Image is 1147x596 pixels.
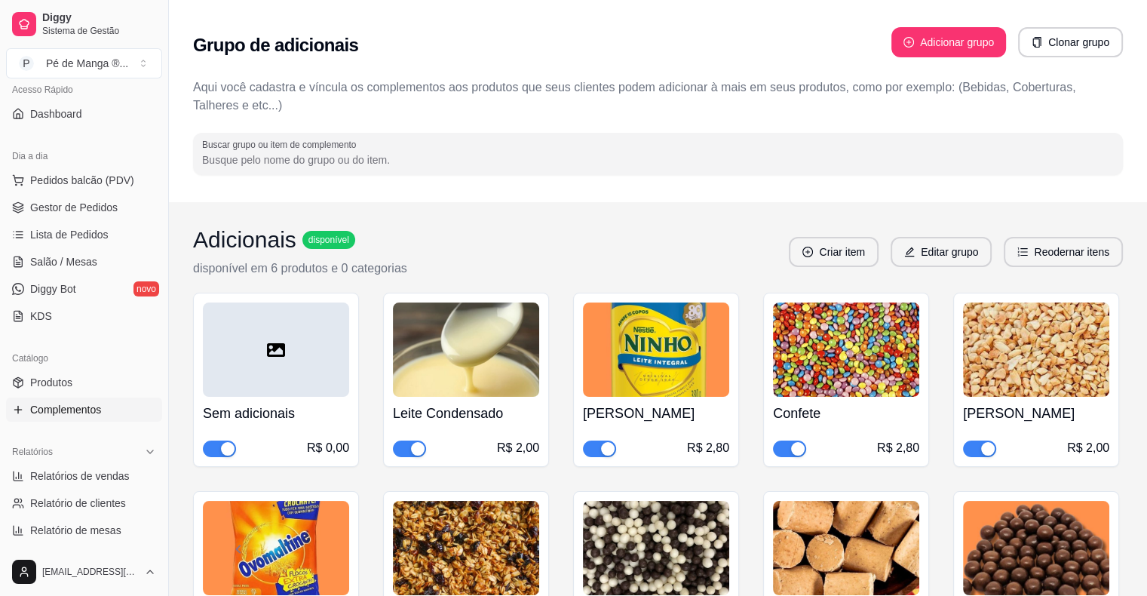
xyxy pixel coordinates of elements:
img: product-image [963,303,1109,397]
a: DiggySistema de Gestão [6,6,162,42]
button: copyClonar grupo [1018,27,1123,57]
img: product-image [203,501,349,595]
span: Complementos [30,402,101,417]
button: plus-circleAdicionar grupo [891,27,1006,57]
button: plus-circleCriar item [789,237,879,267]
span: Gestor de Pedidos [30,200,118,215]
a: Lista de Pedidos [6,223,162,247]
a: Complementos [6,398,162,422]
span: Relatório de mesas [30,523,121,538]
span: Salão / Mesas [30,254,97,269]
span: plus-circle [903,37,914,48]
div: Dia a dia [6,144,162,168]
img: product-image [393,501,539,595]
p: Aqui você cadastra e víncula os complementos aos produtos que seus clientes podem adicionar à mai... [193,78,1123,115]
span: copy [1032,37,1042,48]
span: Relatórios [12,446,53,458]
h3: Adicionais [193,226,296,253]
a: Produtos [6,370,162,395]
div: R$ 2,80 [877,439,919,457]
h4: [PERSON_NAME] [583,403,729,424]
h4: [PERSON_NAME] [963,403,1109,424]
button: [EMAIL_ADDRESS][DOMAIN_NAME] [6,554,162,590]
img: product-image [583,501,729,595]
span: P [19,56,34,71]
img: product-image [963,501,1109,595]
a: Relatórios de vendas [6,464,162,488]
a: Gestor de Pedidos [6,195,162,220]
button: Select a team [6,48,162,78]
h4: Sem adicionais [203,403,349,424]
div: Acesso Rápido [6,78,162,102]
span: Pedidos balcão (PDV) [30,173,134,188]
a: Relatório de clientes [6,491,162,515]
span: disponível [305,234,352,246]
span: Dashboard [30,106,82,121]
span: edit [904,247,915,257]
a: KDS [6,304,162,328]
a: Relatório de fidelidadenovo [6,545,162,570]
div: R$ 2,00 [497,439,539,457]
label: Buscar grupo ou item de complemento [202,138,361,151]
p: disponível em 6 produtos e 0 categorias [193,260,407,278]
span: Diggy [42,11,156,25]
span: plus-circle [802,247,813,257]
button: ordered-listReodernar itens [1004,237,1123,267]
h4: Confete [773,403,919,424]
h2: Grupo de adicionais [193,33,358,57]
a: Relatório de mesas [6,518,162,542]
img: product-image [773,303,919,397]
span: ordered-list [1017,247,1028,257]
button: editEditar grupo [891,237,992,267]
input: Buscar grupo ou item de complemento [202,152,1114,167]
span: Lista de Pedidos [30,227,109,242]
span: [EMAIL_ADDRESS][DOMAIN_NAME] [42,566,138,578]
a: Dashboard [6,102,162,126]
div: Catálogo [6,346,162,370]
div: R$ 2,00 [1067,439,1109,457]
button: Pedidos balcão (PDV) [6,168,162,192]
a: Diggy Botnovo [6,277,162,301]
span: Relatório de clientes [30,496,126,511]
span: Sistema de Gestão [42,25,156,37]
a: Salão / Mesas [6,250,162,274]
div: R$ 2,80 [687,439,729,457]
img: product-image [583,303,729,397]
h4: Leite Condensado [393,403,539,424]
img: product-image [393,303,539,397]
div: Pé de Manga ® ... [46,56,128,71]
span: KDS [30,309,52,324]
span: Produtos [30,375,72,390]
div: R$ 0,00 [307,439,349,457]
span: Diggy Bot [30,281,76,296]
img: product-image [773,501,919,595]
span: Relatórios de vendas [30,469,130,484]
